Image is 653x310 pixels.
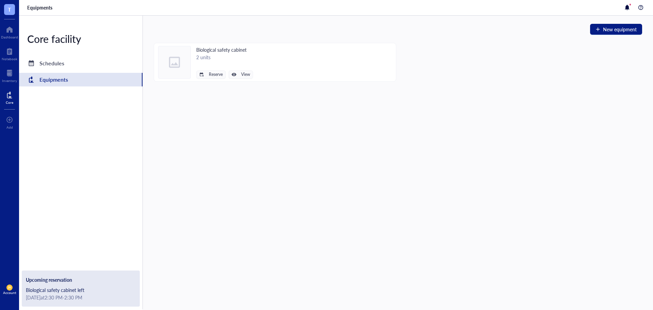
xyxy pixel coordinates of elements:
[196,46,253,53] div: Biological safety cabinet
[2,46,17,61] a: Notebook
[26,286,136,294] div: Biological safety cabinet left
[2,79,17,83] div: Inventory
[8,286,11,289] span: JH
[6,125,13,129] div: Add
[241,72,250,77] span: View
[19,56,143,70] a: Schedules
[196,70,226,79] button: Reserve
[209,72,223,77] span: Reserve
[196,53,253,61] div: 2 units
[229,70,253,79] button: View
[6,100,13,104] div: Core
[39,59,64,68] div: Schedules
[603,27,637,32] span: New equipment
[8,5,11,14] span: T
[19,73,143,86] a: Equipments
[2,68,17,83] a: Inventory
[2,57,17,61] div: Notebook
[26,294,136,301] div: [DATE] at 2:30 PM - 2:30 PM
[39,75,68,84] div: Equipments
[3,291,16,295] div: Account
[1,35,18,39] div: Dashboard
[26,276,136,283] div: Upcoming reservation
[27,4,54,11] a: Equipments
[6,89,13,104] a: Core
[1,24,18,39] a: Dashboard
[590,24,642,35] button: New equipment
[19,32,143,46] div: Core facility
